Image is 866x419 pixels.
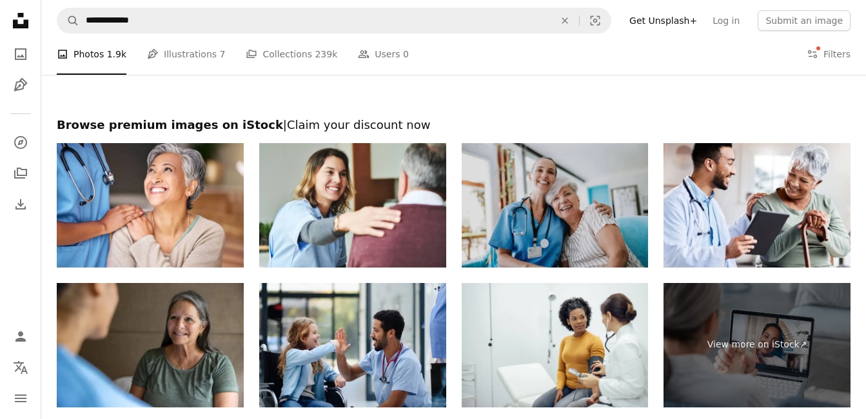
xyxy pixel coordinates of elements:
a: Illustrations 7 [147,34,225,75]
button: Menu [8,385,34,411]
img: Woman talking to a nurse while living in assisted living [57,283,244,407]
a: Log in [705,10,747,31]
span: 0 [403,47,409,61]
span: | Claim your discount now [283,118,431,132]
a: View more on iStock↗ [664,283,851,407]
img: Shot of an attractive young nurse sitting and bonding with her senior patient in his kitchen at home [259,143,446,268]
span: 239k [315,47,337,61]
h2: Browse premium images on iStock [57,117,851,133]
img: Nurse, senior woman and smile with comfort, holding hands or support in nursing home for retireme... [57,143,244,268]
a: Download History [8,191,34,217]
a: Get Unsplash+ [622,10,705,31]
img: Young multiracial doctor having fun with little girl on wheelchair. [259,283,446,407]
img: Home care healthcare professional hugging senior patient [462,143,649,268]
a: Photos [8,41,34,67]
a: Collections [8,161,34,186]
form: Find visuals sitewide [57,8,611,34]
a: Users 0 [358,34,409,75]
a: Collections 239k [246,34,337,75]
button: Clear [551,8,579,33]
img: Doctor measuring blood pressure to a smiling woman. [462,283,649,407]
a: Log in / Sign up [8,324,34,349]
button: Visual search [580,8,611,33]
button: Filters [807,34,851,75]
a: Illustrations [8,72,34,98]
span: 7 [220,47,226,61]
a: Explore [8,130,34,155]
button: Submit an image [758,10,851,31]
img: Shot of a young doctor sharing information from his digital tablet with an older patient [664,143,851,268]
button: Language [8,355,34,380]
a: Home — Unsplash [8,8,34,36]
button: Search Unsplash [57,8,79,33]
